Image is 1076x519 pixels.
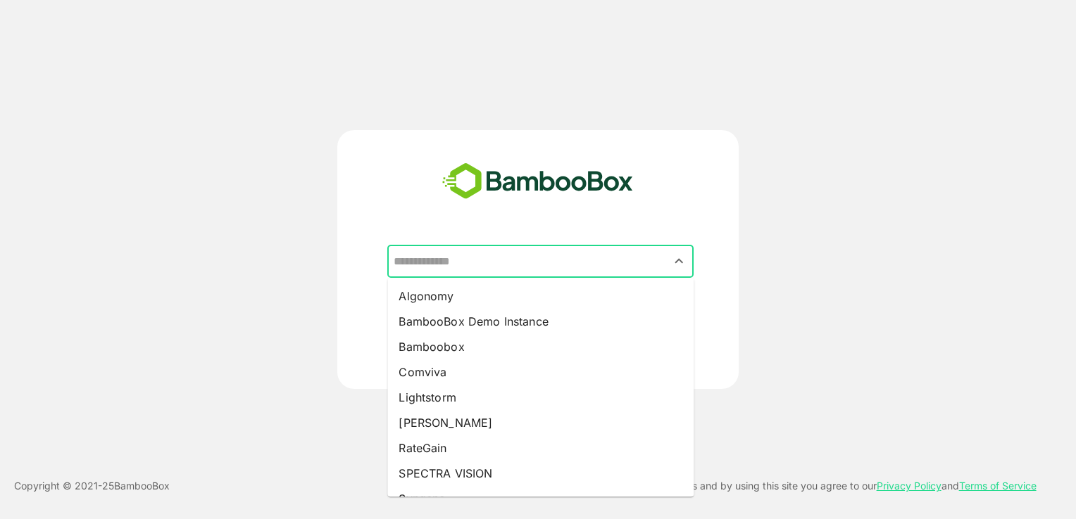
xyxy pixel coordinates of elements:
li: BambooBox Demo Instance [387,309,694,334]
p: Copyright © 2021- 25 BambooBox [14,478,170,494]
li: SPECTRA VISION [387,461,694,486]
li: Bamboobox [387,334,694,359]
li: RateGain [387,435,694,461]
li: Comviva [387,359,694,385]
li: Syngene [387,486,694,511]
img: bamboobox [434,158,641,205]
a: Privacy Policy [877,480,942,492]
li: Algonomy [387,283,694,309]
a: Terms of Service [959,480,1037,492]
p: This site uses cookies and by using this site you agree to our and [597,478,1037,494]
li: Lightstorm [387,385,694,410]
button: Close [670,252,689,271]
li: [PERSON_NAME] [387,410,694,435]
